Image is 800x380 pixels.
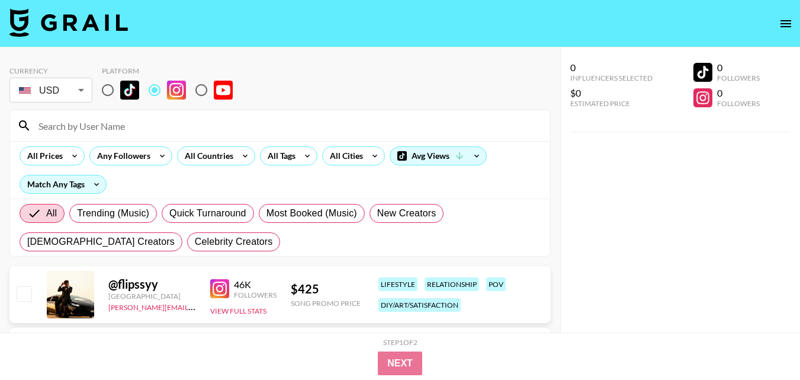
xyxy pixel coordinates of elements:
span: Celebrity Creators [195,235,273,249]
input: Search by User Name [31,116,543,135]
div: Followers [717,99,760,108]
iframe: Drift Widget Chat Controller [741,321,786,366]
div: Platform [102,66,242,75]
div: 0 [570,62,653,74]
img: Instagram [210,279,229,298]
div: Step 1 of 2 [383,338,417,347]
div: diy/art/satisfaction [378,298,461,312]
div: Followers [234,290,277,299]
div: Followers [717,74,760,82]
div: Influencers Selected [570,74,653,82]
div: $0 [570,87,653,99]
img: YouTube [214,81,233,100]
div: 0 [717,62,760,74]
span: All [46,206,57,221]
span: Quick Turnaround [169,206,246,221]
div: All Tags [261,147,298,165]
div: 0 [717,87,760,99]
span: New Creators [377,206,436,221]
span: Trending (Music) [77,206,149,221]
a: [PERSON_NAME][EMAIL_ADDRESS][DOMAIN_NAME] [108,301,284,312]
button: open drawer [774,12,798,36]
div: Currency [9,66,92,75]
div: All Prices [20,147,65,165]
div: $ 425 [291,282,361,296]
div: 46K [234,279,277,290]
button: View Full Stats [210,306,266,315]
div: Match Any Tags [20,175,106,193]
div: Estimated Price [570,99,653,108]
span: Most Booked (Music) [266,206,357,221]
div: USD [12,80,90,101]
span: [DEMOGRAPHIC_DATA] Creators [27,235,175,249]
div: Song Promo Price [291,299,361,308]
div: lifestyle [378,277,417,291]
div: Avg Views [390,147,486,165]
div: [GEOGRAPHIC_DATA] [108,292,196,301]
div: All Cities [323,147,365,165]
img: Grail Talent [9,8,128,37]
div: Any Followers [90,147,153,165]
div: All Countries [178,147,236,165]
button: Next [378,352,422,375]
div: relationship [425,277,479,291]
img: TikTok [120,81,139,100]
div: pov [486,277,506,291]
div: @ flipssyy [108,277,196,292]
img: Instagram [167,81,186,100]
